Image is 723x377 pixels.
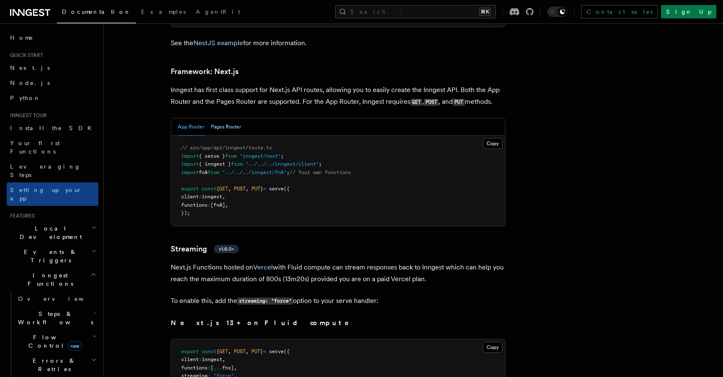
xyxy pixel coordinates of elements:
span: { serve } [199,153,225,159]
span: GET [219,349,228,354]
span: functions [181,202,208,208]
span: ({ [284,186,290,192]
span: Quick start [7,52,43,59]
span: client [181,356,199,362]
span: PUT [251,186,260,192]
span: client [181,194,199,200]
span: { [216,186,219,192]
span: from [231,161,243,167]
a: Overview [15,291,98,306]
span: new [68,341,82,351]
span: from [225,153,237,159]
span: = [263,186,266,192]
a: Contact sales [581,5,658,18]
span: Your first Functions [10,140,60,155]
span: , [222,356,225,362]
span: functions [181,365,208,371]
p: To enable this, add the option to your serve handler: [171,295,505,307]
span: POST [234,186,246,192]
span: serve [269,186,284,192]
span: PUT [251,349,260,354]
button: Local Development [7,221,98,244]
p: Next.js Functions hosted on with Fluid compute can stream responses back to Inngest which can hel... [171,262,505,285]
span: Steps & Workflows [15,310,93,326]
span: import [181,153,199,159]
a: Examples [136,3,191,23]
button: Search...⌘K [335,5,496,18]
a: Streamingv1.8.0+ [171,243,239,255]
span: , [225,202,228,208]
code: PUT [453,99,464,106]
a: NestJS example [193,39,243,47]
code: streaming: "force" [237,297,293,305]
span: Home [10,33,33,42]
span: Flow Control [15,333,92,350]
span: fns] [222,365,234,371]
span: Documentation [62,8,131,15]
span: export [181,186,199,192]
button: Inngest Functions [7,268,98,291]
span: ; [281,153,284,159]
span: ({ [284,349,290,354]
button: Copy [483,342,503,353]
a: Node.js [7,75,98,90]
span: , [234,365,237,371]
span: "inngest/next" [240,153,281,159]
span: fnA [199,169,208,175]
span: } [260,186,263,192]
span: , [228,349,231,354]
span: Python [10,95,41,101]
span: Features [7,213,35,219]
span: inngest [202,356,222,362]
span: "../../../inngest/client" [246,161,319,167]
span: : [199,356,202,362]
button: Pages Router [211,118,241,136]
a: Documentation [57,3,136,23]
span: Setting up your app [10,187,82,202]
span: Inngest Functions [7,271,90,288]
span: export [181,349,199,354]
span: from [208,169,219,175]
span: v1.8.0+ [219,246,234,252]
kbd: ⌘K [479,8,491,16]
span: [fnA] [210,202,225,208]
span: , [246,349,249,354]
a: Sign Up [661,5,716,18]
span: : [199,194,202,200]
span: ... [213,365,222,371]
span: , [228,186,231,192]
span: ; [319,161,322,167]
span: Overview [18,295,104,302]
a: Vercel [253,263,273,271]
span: Local Development [7,224,91,241]
span: POST [234,349,246,354]
span: const [202,349,216,354]
span: GET [219,186,228,192]
a: Leveraging Steps [7,159,98,182]
strong: Next.js 13+ on Fluid compute [171,319,361,327]
span: Examples [141,8,186,15]
a: Install the SDK [7,121,98,136]
code: POST [424,99,438,106]
span: // Your own functions [290,169,351,175]
span: const [202,186,216,192]
span: } [260,349,263,354]
button: App Router [178,118,204,136]
span: Install the SDK [10,125,97,131]
span: Node.js [10,80,50,86]
span: Events & Triggers [7,248,91,264]
span: { inngest } [199,161,231,167]
button: Events & Triggers [7,244,98,268]
span: Leveraging Steps [10,163,81,178]
span: }); [181,210,190,216]
span: inngest [202,194,222,200]
a: Your first Functions [7,136,98,159]
a: AgentKit [191,3,245,23]
button: Copy [483,138,503,149]
a: Next.js [7,60,98,75]
span: import [181,169,199,175]
p: Inngest has first class support for Next.js API routes, allowing you to easily create the Inngest... [171,84,505,108]
span: , [222,194,225,200]
span: AgentKit [196,8,240,15]
span: , [246,186,249,192]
